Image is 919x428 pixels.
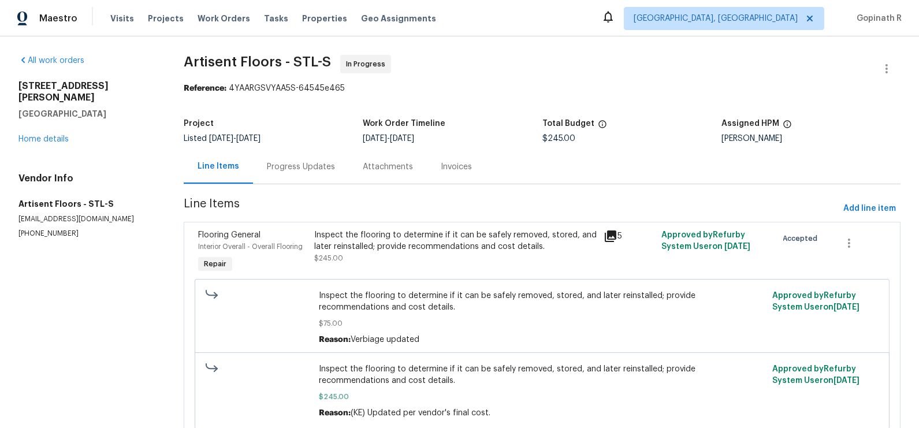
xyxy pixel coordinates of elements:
div: [PERSON_NAME] [721,135,901,143]
h5: Artisent Floors - STL-S [18,198,156,210]
span: Line Items [184,198,839,219]
span: [GEOGRAPHIC_DATA], [GEOGRAPHIC_DATA] [634,13,798,24]
span: - [363,135,415,143]
span: Repair [199,258,231,270]
span: [DATE] [236,135,261,143]
span: Add line item [843,202,896,216]
span: $245.00 [319,391,765,403]
h5: Total Budget [542,120,594,128]
span: Verbiage updated [351,336,419,344]
span: Interior Overall - Overall Flooring [198,243,303,250]
div: 5 [604,229,654,243]
span: Maestro [39,13,77,24]
span: [DATE] [390,135,415,143]
span: [DATE] [834,303,860,311]
div: Attachments [363,161,413,173]
span: Gopinath R [852,13,902,24]
span: Visits [110,13,134,24]
span: (KE) Updated per vendor's final cost. [351,409,490,417]
span: - [209,135,261,143]
span: Flooring General [198,231,261,239]
span: Approved by Refurby System User on [661,231,750,251]
span: In Progress [346,58,390,70]
div: Inspect the flooring to determine if it can be safely removed, stored, and later reinstalled; pro... [314,229,597,252]
button: Add line item [839,198,901,219]
h2: [STREET_ADDRESS][PERSON_NAME] [18,80,156,103]
span: Artisent Floors - STL-S [184,55,331,69]
span: Properties [302,13,347,24]
span: $245.00 [314,255,343,262]
span: $75.00 [319,318,765,329]
div: Progress Updates [267,161,335,173]
h5: Project [184,120,214,128]
span: Inspect the flooring to determine if it can be safely removed, stored, and later reinstalled; pro... [319,290,765,313]
span: Listed [184,135,261,143]
span: The total cost of line items that have been proposed by Opendoor. This sum includes line items th... [598,120,607,135]
span: Accepted [783,233,823,244]
span: Approved by Refurby System User on [772,365,860,385]
p: [EMAIL_ADDRESS][DOMAIN_NAME] [18,214,156,224]
span: Reason: [319,409,351,417]
a: All work orders [18,57,84,65]
span: Geo Assignments [361,13,436,24]
h5: Work Order Timeline [363,120,446,128]
span: Work Orders [198,13,250,24]
span: Reason: [319,336,351,344]
span: [DATE] [724,243,750,251]
span: $245.00 [542,135,575,143]
span: [DATE] [834,377,860,385]
span: Inspect the flooring to determine if it can be safely removed, stored, and later reinstalled; pro... [319,363,765,386]
span: Projects [148,13,184,24]
span: Tasks [264,14,288,23]
span: Approved by Refurby System User on [772,292,860,311]
h5: [GEOGRAPHIC_DATA] [18,108,156,120]
span: [DATE] [209,135,233,143]
div: Invoices [441,161,472,173]
div: Line Items [198,161,239,172]
b: Reference: [184,84,226,92]
span: [DATE] [363,135,388,143]
span: The hpm assigned to this work order. [783,120,792,135]
div: 4YAARGSVYAA5S-64545e465 [184,83,901,94]
h4: Vendor Info [18,173,156,184]
h5: Assigned HPM [721,120,779,128]
p: [PHONE_NUMBER] [18,229,156,239]
a: Home details [18,135,69,143]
